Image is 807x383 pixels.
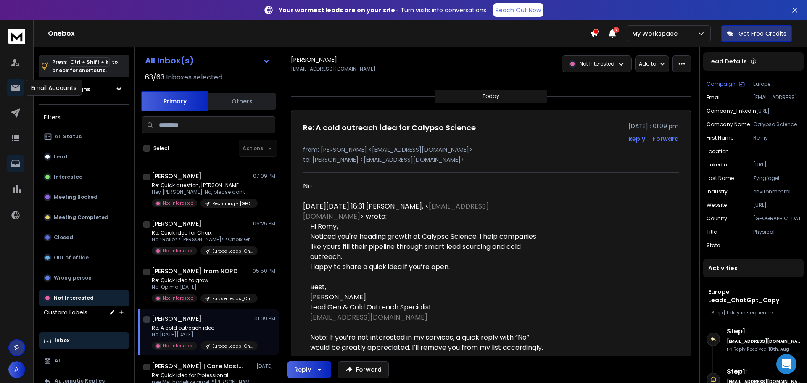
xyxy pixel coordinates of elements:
p: Re: Quick idea for Choix [152,230,253,236]
p: location [707,148,729,155]
p: Re: Quick idea to grow [152,277,253,284]
h1: [PERSON_NAME] [152,314,202,323]
p: Not Interested [163,295,194,301]
button: All Campaigns [39,81,129,98]
p: [DATE] [256,363,275,370]
div: Hi Remy, Noticed you're heading growth at Calypso Science. I help companies like yours fill their... [310,222,549,262]
button: Lead [39,148,129,165]
button: Closed [39,229,129,246]
p: Not Interested [163,200,194,206]
p: [EMAIL_ADDRESS][DOMAIN_NAME] [753,94,800,101]
p: Reply Received [733,346,789,352]
button: Others [208,92,276,111]
span: 18th, Aug [768,346,789,352]
p: Europe Leads_ChatGpt_Copy [212,296,253,302]
strong: Your warmest leads are on your site [279,6,395,14]
p: Reach Out Now [496,6,541,14]
p: company_linkedin [707,108,756,114]
button: Meeting Booked [39,189,129,206]
button: Reply [287,361,331,378]
div: Open Intercom Messenger [776,354,796,374]
p: 05:50 PM [253,268,275,275]
p: website [707,202,727,209]
span: Ctrl + Shift + k [69,57,110,67]
button: Get Free Credits [721,25,792,42]
h6: Step 1 : [727,326,800,336]
p: Press to check for shortcuts. [52,58,118,75]
p: All Status [55,133,82,140]
p: Not Interested [163,343,194,349]
div: No [303,181,549,191]
div: Email Accounts [26,80,82,96]
button: Not Interested [39,290,129,306]
p: First Name [707,135,733,141]
p: Out of office [54,254,89,261]
p: Meeting Booked [54,194,98,201]
p: All [55,357,62,364]
p: Lead [54,153,67,160]
p: No [DATE][DATE] [152,331,253,338]
button: Interested [39,169,129,185]
p: [URL][DOMAIN_NAME] [753,202,800,209]
p: Re: Quick question, [PERSON_NAME] [152,182,253,189]
div: [DATE][DATE] 18:31 [PERSON_NAME], < > wrote: [303,201,549,222]
p: Meeting Completed [54,214,108,221]
p: Company Name [707,121,750,128]
h1: Europe Leads_ChatGpt_Copy [708,288,799,304]
h1: [PERSON_NAME] [152,219,202,228]
p: [DATE] : 01:09 pm [628,122,679,130]
p: Email [707,94,721,101]
span: 1 Step [708,309,723,316]
button: All Status [39,128,129,145]
p: [URL][DOMAIN_NAME] [756,108,800,114]
p: Closed [54,234,73,241]
button: A [8,361,25,378]
p: Inbox [55,337,69,344]
h3: Custom Labels [44,308,87,317]
a: [EMAIL_ADDRESS][DOMAIN_NAME] [310,312,427,322]
p: linkedin [707,161,727,168]
p: Not Interested [163,248,194,254]
p: No. Op ma [DATE] [152,284,253,291]
img: logo [8,29,25,44]
div: Happy to share a quick idea if you’re open. [310,262,549,272]
p: industry [707,188,728,195]
button: Meeting Completed [39,209,129,226]
h1: [PERSON_NAME] [152,172,202,180]
p: Zyngfogel [753,175,800,182]
h1: Onebox [48,29,590,39]
button: All Inbox(s) [138,52,277,69]
p: State [707,242,720,249]
p: Remy [753,135,800,141]
p: from: [PERSON_NAME] <[EMAIL_ADDRESS][DOMAIN_NAME]> [303,145,679,154]
button: Wrong person [39,269,129,286]
button: All [39,352,129,369]
p: environmental services [753,188,800,195]
h3: Inboxes selected [166,72,222,82]
div: Activities [703,259,804,277]
p: Europe Leads_ChatGpt_Copy [212,248,253,254]
span: 5 [613,27,619,33]
h6: Step 1 : [727,367,800,377]
p: Re: Quick idea for Professional [152,372,253,379]
div: Note: If you’re not interested in my services, a quick reply with “No” would be greatly appreciat... [310,333,549,353]
p: Physical oceanographer and business owner [753,229,800,235]
p: Add to [639,61,656,67]
p: My Workspace [632,29,681,38]
p: – Turn visits into conversations [279,6,486,14]
p: Calypso Science [753,121,800,128]
h1: All Inbox(s) [145,56,194,65]
p: Interested [54,174,83,180]
p: Today [483,93,499,100]
h6: [EMAIL_ADDRESS][DOMAIN_NAME] [727,338,800,344]
p: Recruiting - [GEOGRAPHIC_DATA] 1st tier [212,201,253,207]
button: Inbox [39,332,129,349]
p: Get Free Credits [738,29,786,38]
p: Lead Details [708,57,747,66]
span: 1 day in sequence [726,309,773,316]
a: [EMAIL_ADDRESS][DOMAIN_NAME] [303,201,489,221]
p: Not Interested [580,61,614,67]
p: Europe Leads_ChatGpt_Copy [753,81,800,87]
p: Hey [PERSON_NAME], No, please don't [152,189,253,195]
